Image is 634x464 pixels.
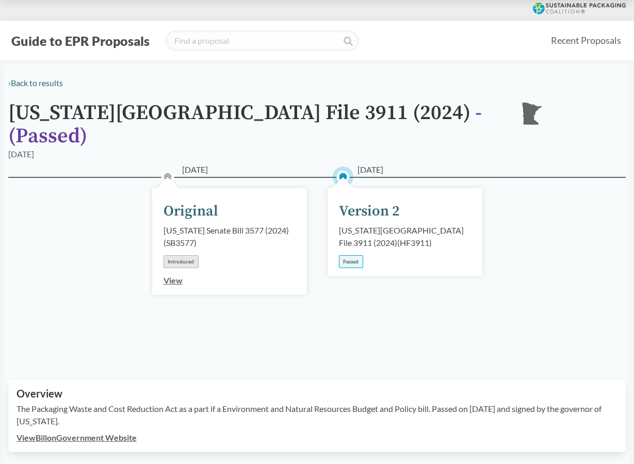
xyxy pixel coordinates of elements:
[8,78,63,88] a: ‹Back to results
[8,102,503,148] h1: [US_STATE][GEOGRAPHIC_DATA] File 3911 (2024)
[8,100,482,149] span: - ( Passed )
[164,201,218,222] div: Original
[166,30,359,51] input: Find a proposal
[339,201,400,222] div: Version 2
[8,32,153,49] button: Guide to EPR Proposals
[164,224,296,249] div: [US_STATE] Senate Bill 3577 (2024) ( SB3577 )
[164,275,183,285] a: View
[17,403,617,427] p: The Packaging Waste and Cost Reduction Act as a part if a Environment and Natural Resources Budge...
[8,148,34,160] div: [DATE]
[357,163,383,176] span: [DATE]
[182,163,208,176] span: [DATE]
[17,433,137,442] a: ViewBillonGovernment Website
[164,255,199,268] div: Introduced
[546,29,626,52] a: Recent Proposals
[17,388,617,400] h2: Overview
[339,224,471,249] div: [US_STATE][GEOGRAPHIC_DATA] File 3911 (2024) ( HF3911 )
[339,255,363,268] div: Passed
